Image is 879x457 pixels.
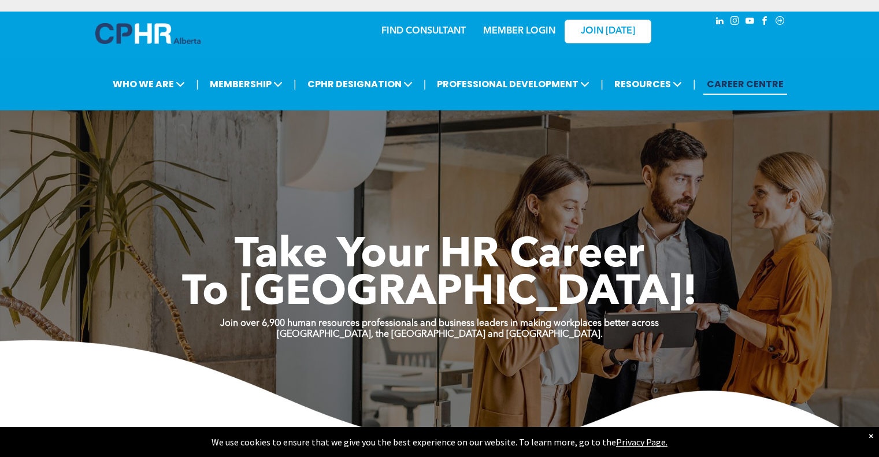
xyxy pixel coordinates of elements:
[729,14,741,30] a: instagram
[196,72,199,96] li: |
[381,27,466,36] a: FIND CONSULTANT
[277,330,603,339] strong: [GEOGRAPHIC_DATA], the [GEOGRAPHIC_DATA] and [GEOGRAPHIC_DATA].
[304,73,416,95] span: CPHR DESIGNATION
[703,73,787,95] a: CAREER CENTRE
[714,14,726,30] a: linkedin
[616,436,667,448] a: Privacy Page.
[759,14,772,30] a: facebook
[774,14,787,30] a: Social network
[581,26,635,37] span: JOIN [DATE]
[693,72,696,96] li: |
[600,72,603,96] li: |
[424,72,426,96] li: |
[744,14,756,30] a: youtube
[294,72,296,96] li: |
[220,319,659,328] strong: Join over 6,900 human resources professionals and business leaders in making workplaces better ac...
[182,273,698,314] span: To [GEOGRAPHIC_DATA]!
[869,430,873,441] div: Dismiss notification
[95,23,201,44] img: A blue and white logo for cp alberta
[433,73,593,95] span: PROFESSIONAL DEVELOPMENT
[565,20,651,43] a: JOIN [DATE]
[206,73,286,95] span: MEMBERSHIP
[611,73,685,95] span: RESOURCES
[483,27,555,36] a: MEMBER LOGIN
[235,235,644,277] span: Take Your HR Career
[109,73,188,95] span: WHO WE ARE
